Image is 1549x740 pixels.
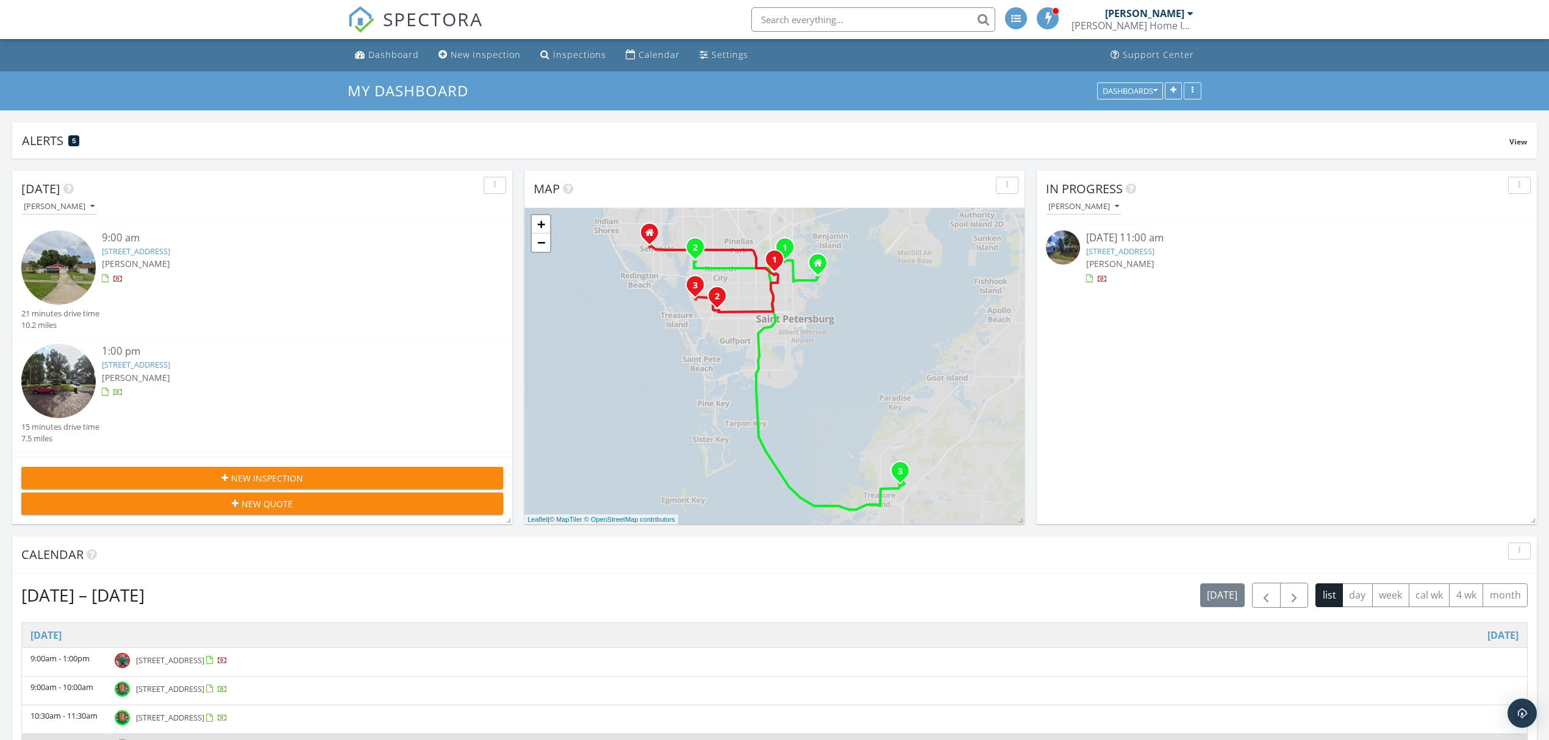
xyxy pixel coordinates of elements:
div: Calendar [639,49,680,60]
div: 9:00 am [102,230,463,246]
i: 3 [693,282,698,290]
span: In Progress [1046,180,1123,197]
img: steves_picture.jpg [115,681,130,697]
img: The Best Home Inspection Software - Spectora [348,6,374,33]
div: New Inspection [451,49,521,60]
a: SPECTORA [348,16,483,42]
span: [PERSON_NAME] [102,258,170,269]
div: [PERSON_NAME] [1048,202,1119,211]
button: day [1342,583,1373,607]
a: 1:00 pm [STREET_ADDRESS] [PERSON_NAME] 15 minutes drive time 7.5 miles [21,344,503,444]
div: 6080 80th St N 109, St. Petersburg, FL 33709 [695,247,703,254]
input: Search everything... [751,7,995,32]
div: [DATE] 11:00 am [1086,230,1487,246]
a: [DATE] 11:00 am [STREET_ADDRESS] [PERSON_NAME] [1046,230,1528,285]
div: 6035 10th St N, St. Petersburg, FL 33703 [785,247,792,254]
span: View [1509,137,1527,147]
span: Calendar [21,546,84,563]
span: [STREET_ADDRESS] [136,655,204,666]
td: 9:00am - 10:00am [22,676,106,705]
div: 15 minutes drive time [21,421,99,433]
a: [STREET_ADDRESS] [136,683,227,694]
img: img_6446.jpg [115,653,130,668]
a: © OpenStreetMap contributors [584,516,675,523]
img: streetview [21,230,96,305]
img: streetview [21,344,96,418]
a: [STREET_ADDRESS] [136,712,227,723]
span: [STREET_ADDRESS] [136,712,204,723]
button: Dashboards [1097,82,1163,99]
button: [PERSON_NAME] [21,199,97,215]
span: New Quote [241,497,293,510]
span: [PERSON_NAME] [1086,258,1154,269]
a: Settings [695,44,753,66]
h2: [DATE] – [DATE] [21,583,145,607]
a: © MapTiler [549,516,582,523]
button: list [1315,583,1343,607]
div: Support Center [1123,49,1194,60]
a: Go to September 29, 2025 [30,628,62,642]
div: 21 minutes drive time [21,308,99,319]
div: Dashboards [1103,87,1157,95]
button: New Quote [21,493,503,514]
button: [DATE] [1200,583,1245,607]
div: 10003 Batchelder Terrace, Palmetto, FL 34221 [900,471,907,478]
div: Shelton Home Inspections [1071,20,1193,32]
div: [PERSON_NAME] [24,202,95,211]
a: Leaflet [528,516,548,523]
span: 5 [72,137,76,145]
img: 9548441%2Fcover_photos%2F4OjsHAhnLwFYgU15cKcv%2Fsmall.jpg [1046,230,1080,265]
i: 2 [693,244,698,252]
i: 3 [898,468,903,476]
i: 1 [772,256,777,265]
div: Settings [712,49,748,60]
div: 1818 Follow Thru Rd N, St. Petersburg, FL 33710 [695,285,703,292]
button: cal wk [1409,583,1450,607]
i: 1 [782,244,787,252]
a: Inspections [535,44,611,66]
span: New Inspection [231,472,303,485]
a: [STREET_ADDRESS] [136,655,227,666]
a: [STREET_ADDRESS] [102,246,170,257]
a: 9:00 am [STREET_ADDRESS] [PERSON_NAME] 21 minutes drive time 10.2 miles [21,230,503,331]
i: 2 [715,293,720,301]
a: Zoom out [532,233,550,252]
div: 7608 Ridge Rd, Seminole FL 33772 [649,232,657,240]
a: Calendar [621,44,685,66]
div: 4725 19th St N, St. Petersburg, FL 33714 [774,259,782,266]
button: Previous [1252,583,1281,608]
div: 1:00 pm [102,344,463,359]
a: [STREET_ADDRESS] [102,359,170,370]
span: SPECTORA [383,6,483,32]
div: 4357 - 14th Way NE, St. Petersburg FL 33703 [818,263,825,270]
span: [PERSON_NAME] [102,372,170,383]
div: Inspections [553,49,606,60]
a: [STREET_ADDRESS] [1086,246,1154,257]
button: week [1372,583,1409,607]
th: Go to September 29, 2025 [22,623,1527,648]
button: 4 wk [1449,583,1483,607]
td: 9:00am - 1:00pm [22,647,106,676]
div: | [524,514,678,525]
button: New Inspection [21,467,503,489]
span: Map [534,180,560,197]
div: Dashboard [368,49,419,60]
div: 6362 7th Ave N, St. Petersburg, FL 33710 [717,296,724,303]
td: 10:30am - 11:30am [22,705,106,734]
a: Zoom in [532,215,550,233]
button: [PERSON_NAME] [1046,199,1122,215]
div: 7.5 miles [21,433,99,444]
div: 10.2 miles [21,319,99,331]
span: [DATE] [21,180,60,197]
a: Dashboard [350,44,424,66]
a: New Inspection [434,44,526,66]
div: [PERSON_NAME] [1105,7,1184,20]
img: steves_picture.jpg [115,710,130,725]
a: My Dashboard [348,80,479,101]
a: Support Center [1106,44,1199,66]
span: [STREET_ADDRESS] [136,683,204,694]
button: month [1483,583,1528,607]
div: Alerts [22,132,1509,149]
button: Next [1280,583,1309,608]
div: Open Intercom Messenger [1508,699,1537,728]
